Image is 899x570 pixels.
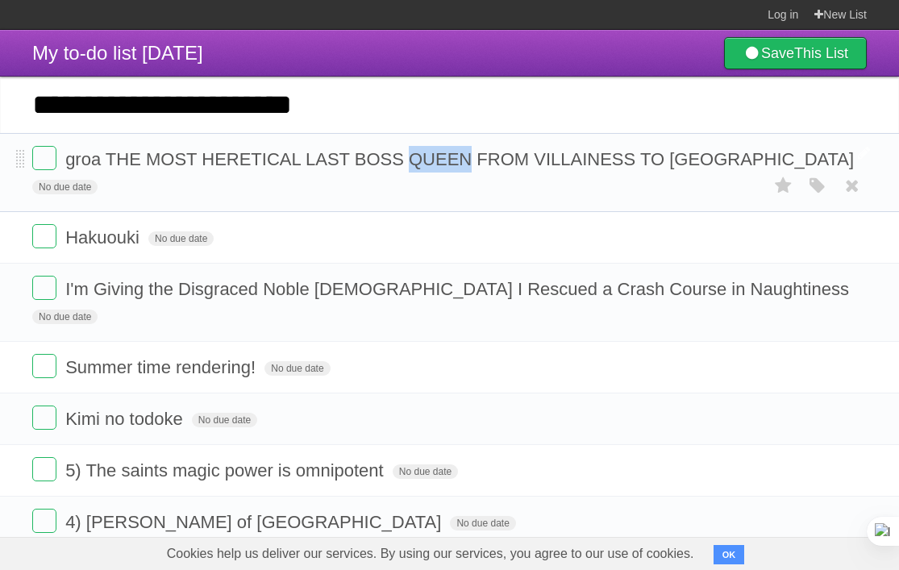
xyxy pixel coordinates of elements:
label: Done [32,354,56,378]
span: My to-do list [DATE] [32,42,203,64]
span: Kimi no todoke [65,409,187,429]
span: 4) [PERSON_NAME] of [GEOGRAPHIC_DATA] [65,512,445,532]
span: Hakuouki [65,227,144,248]
label: Done [32,276,56,300]
label: Done [32,224,56,248]
span: No due date [32,180,98,194]
label: Done [32,509,56,533]
span: No due date [32,310,98,324]
button: OK [714,545,745,564]
label: Done [32,406,56,430]
span: No due date [450,516,515,530]
span: Cookies help us deliver our services. By using our services, you agree to our use of cookies. [151,538,710,570]
span: No due date [393,464,458,479]
a: SaveThis List [724,37,867,69]
span: Summer time rendering! [65,357,260,377]
span: No due date [148,231,214,246]
b: This List [794,45,848,61]
label: Done [32,146,56,170]
span: groa THE MOST HERETICAL LAST BOSS QUEEN FROM VILLAINESS TO [GEOGRAPHIC_DATA] [65,149,858,169]
span: 5) The saints magic power is omnipotent [65,460,388,481]
span: I'm Giving the Disgraced Noble [DEMOGRAPHIC_DATA] I Rescued a Crash Course in Naughtiness [65,279,853,299]
span: No due date [192,413,257,427]
span: No due date [264,361,330,376]
label: Done [32,457,56,481]
label: Star task [768,173,799,199]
